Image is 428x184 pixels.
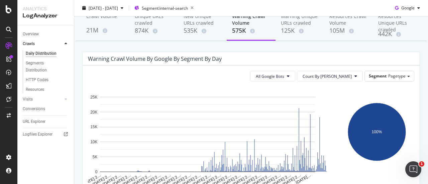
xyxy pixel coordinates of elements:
a: Overview [23,31,69,38]
div: Resources Crawl Volume [329,13,367,26]
a: Visits [23,96,63,103]
span: Pagetype [388,73,406,79]
div: Daily Distribution [26,50,57,57]
div: Analytics [23,5,69,12]
button: Segment:internal-search [132,3,196,13]
div: Visits [23,96,33,103]
iframe: Intercom live chat [405,161,421,177]
button: All Google Bots [250,71,295,81]
span: Google [401,5,415,11]
text: 10K [90,140,97,144]
div: URL Explorer [23,118,45,125]
div: 125K [281,26,319,35]
div: New Unique URLs crawled [184,13,221,26]
span: Segment: internal-search [142,5,188,11]
a: Crawls [23,40,63,47]
div: Crawls [23,40,35,47]
text: 20K [90,110,97,115]
span: All Google Bots [256,73,284,79]
a: URL Explorer [23,118,69,125]
button: [DATE] - [DATE] [80,3,126,13]
div: LogAnalyzer [23,12,69,20]
button: Google [392,3,423,13]
a: HTTP Codes [26,76,69,83]
div: Resources Unique URLs crawled [378,13,416,30]
span: [DATE] - [DATE] [89,5,118,11]
text: 100% [371,130,382,134]
div: Segments Distribution [26,60,63,74]
div: 535K [184,26,221,35]
span: 1 [419,161,424,167]
span: Segment [369,73,387,79]
a: Conversions [23,106,69,113]
text: 15K [90,125,97,130]
div: Resources [26,86,44,93]
div: 575K [232,26,270,35]
a: Daily Distribution [26,50,69,57]
div: Crawl Volume [86,13,124,26]
div: 874K [135,26,173,35]
div: Warning Crawl Volume [232,13,270,26]
div: Overview [23,31,39,38]
div: HTTP Codes [26,76,48,83]
div: Logfiles Explorer [23,131,52,138]
div: Warning Unique URLs crawled [281,13,319,26]
div: Conversions [23,106,45,113]
div: Unique URLs crawled [135,13,173,26]
span: Count By Day [303,73,352,79]
button: Count By [PERSON_NAME] [297,71,363,81]
text: 5K [93,155,98,159]
text: 25K [90,95,97,100]
div: 442K [378,30,416,38]
a: Resources [26,86,69,93]
div: 21M [86,26,124,35]
div: Warning Crawl Volume by google by Segment by Day [88,55,222,62]
text: 0 [95,170,98,174]
a: Segments Distribution [26,60,69,74]
div: 105M [329,26,367,35]
a: Logfiles Explorer [23,131,69,138]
